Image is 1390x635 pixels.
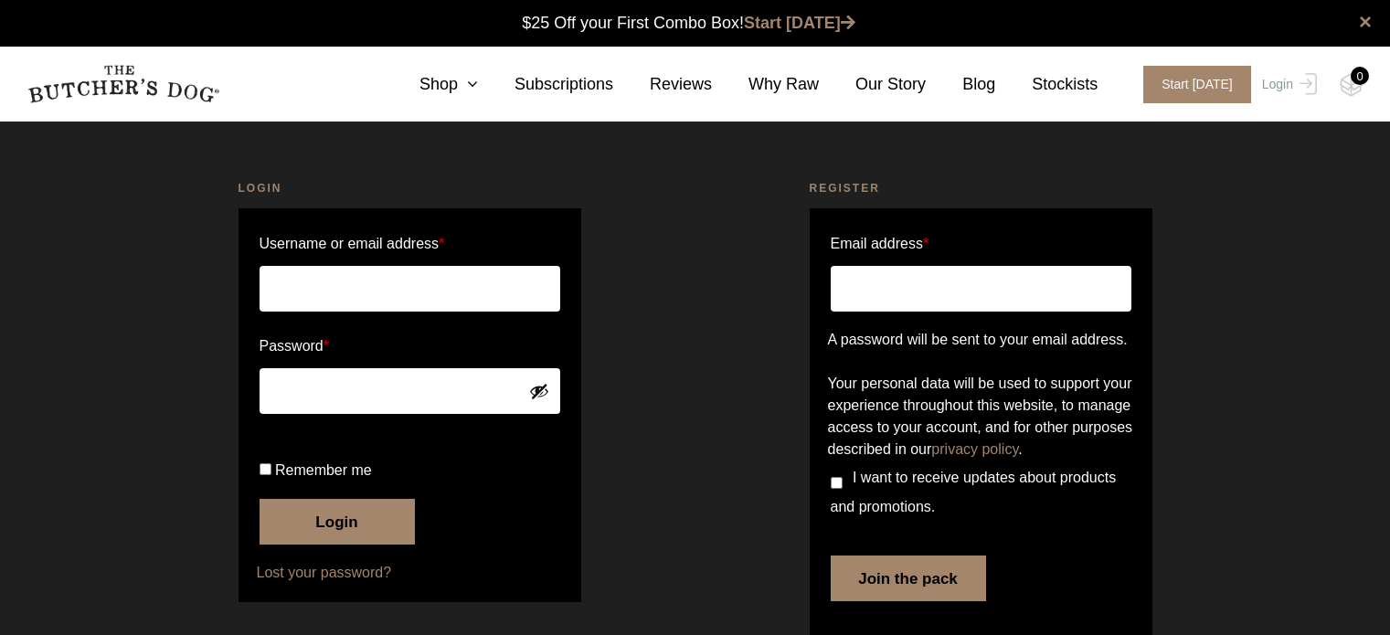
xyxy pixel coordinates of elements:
a: Login [1257,66,1317,103]
input: I want to receive updates about products and promotions. [831,477,843,489]
span: Remember me [275,462,372,478]
span: Start [DATE] [1143,66,1251,103]
p: A password will be sent to your email address. [828,329,1134,351]
a: close [1359,11,1372,33]
button: Join the pack [831,556,986,601]
a: Our Story [819,72,926,97]
div: 0 [1351,67,1369,85]
h2: Login [239,179,581,197]
a: Blog [926,72,995,97]
a: Shop [383,72,478,97]
p: Your personal data will be used to support your experience throughout this website, to manage acc... [828,373,1134,460]
button: Show password [529,381,549,401]
button: Login [260,499,415,545]
label: Password [260,332,560,361]
input: Remember me [260,463,271,475]
label: Email address [831,229,929,259]
a: Start [DATE] [1125,66,1257,103]
a: Stockists [995,72,1098,97]
h2: Register [810,179,1152,197]
a: Why Raw [712,72,819,97]
a: Lost your password? [257,562,563,584]
a: Reviews [613,72,712,97]
img: TBD_Cart-Empty.png [1340,73,1363,97]
a: privacy policy [931,441,1018,457]
a: Subscriptions [478,72,613,97]
a: Start [DATE] [744,14,855,32]
span: I want to receive updates about products and promotions. [831,470,1117,514]
label: Username or email address [260,229,560,259]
